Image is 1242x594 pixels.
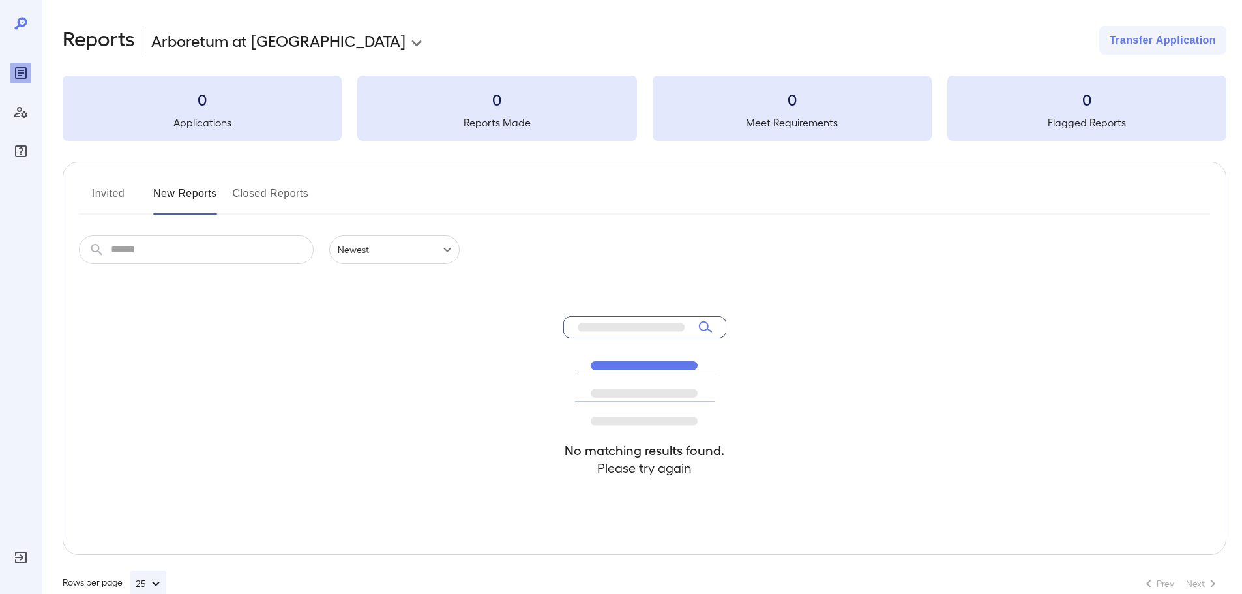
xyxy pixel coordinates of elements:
[10,102,31,123] div: Manage Users
[357,115,636,130] h5: Reports Made
[63,89,342,110] h3: 0
[10,547,31,568] div: Log Out
[653,115,932,130] h5: Meet Requirements
[63,26,135,55] h2: Reports
[947,115,1226,130] h5: Flagged Reports
[329,235,460,264] div: Newest
[563,441,726,459] h4: No matching results found.
[10,141,31,162] div: FAQ
[563,459,726,477] h4: Please try again
[151,30,406,51] p: Arboretum at [GEOGRAPHIC_DATA]
[653,89,932,110] h3: 0
[357,89,636,110] h3: 0
[1135,573,1226,594] nav: pagination navigation
[233,183,309,215] button: Closed Reports
[153,183,217,215] button: New Reports
[63,76,1226,141] summary: 0Applications0Reports Made0Meet Requirements0Flagged Reports
[79,183,138,215] button: Invited
[1099,26,1226,55] button: Transfer Application
[947,89,1226,110] h3: 0
[63,115,342,130] h5: Applications
[10,63,31,83] div: Reports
